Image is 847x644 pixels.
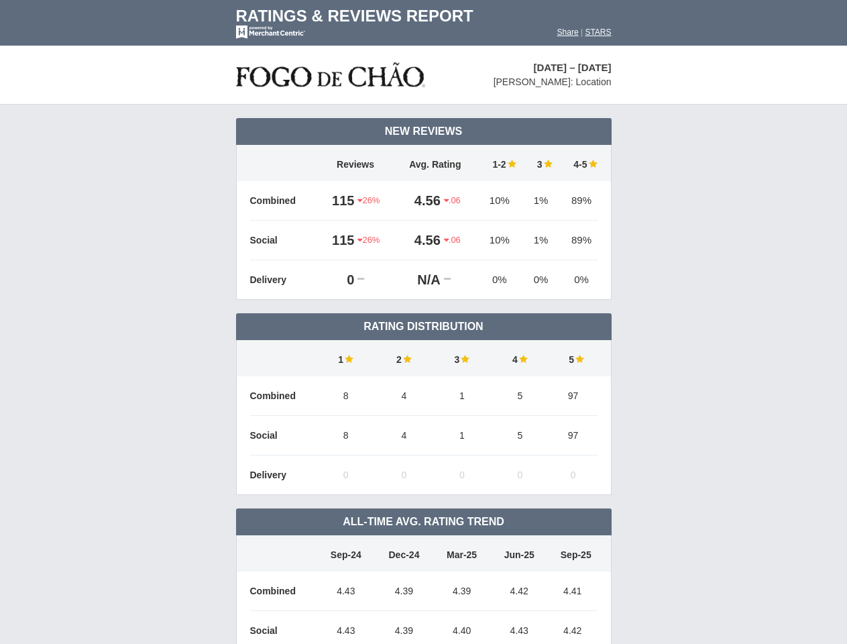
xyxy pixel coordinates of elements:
[317,145,394,181] td: Reviews
[433,535,491,572] td: Mar-25
[236,59,425,91] img: stars-fogo-de-chao-logo-50.png
[357,195,380,207] span: 26%
[250,416,317,455] td: Social
[317,572,376,611] td: 4.43
[433,376,492,416] td: 1
[433,416,492,455] td: 1
[491,376,549,416] td: 5
[317,181,358,221] td: 115
[533,62,611,73] span: [DATE] – [DATE]
[518,354,528,364] img: star-full-15.png
[476,260,523,300] td: 0%
[250,181,317,221] td: Combined
[317,340,376,376] td: 1
[402,354,412,364] img: star-full-15.png
[394,181,444,221] td: 4.56
[375,416,433,455] td: 4
[581,28,583,37] span: |
[357,234,380,246] span: 26%
[317,260,358,300] td: 0
[250,376,317,416] td: Combined
[549,416,598,455] td: 97
[236,118,612,145] td: New Reviews
[559,145,598,181] td: 4-5
[401,470,406,480] span: 0
[548,535,598,572] td: Sep-25
[444,195,461,207] span: .06
[549,340,598,376] td: 5
[523,181,559,221] td: 1%
[375,535,433,572] td: Dec-24
[444,234,461,246] span: .06
[585,28,611,37] a: STARS
[476,221,523,260] td: 10%
[236,313,612,340] td: Rating Distribution
[459,354,469,364] img: star-full-15.png
[375,340,433,376] td: 2
[506,159,516,168] img: star-full-15.png
[250,260,317,300] td: Delivery
[433,572,491,611] td: 4.39
[559,221,598,260] td: 89%
[517,470,522,480] span: 0
[250,221,317,260] td: Social
[476,145,523,181] td: 1-2
[343,470,349,480] span: 0
[559,181,598,221] td: 89%
[375,376,433,416] td: 4
[574,354,584,364] img: star-full-15.png
[394,145,476,181] td: Avg. Rating
[548,572,598,611] td: 4.41
[571,470,576,480] span: 0
[523,260,559,300] td: 0%
[250,572,317,611] td: Combined
[317,535,376,572] td: Sep-24
[394,221,444,260] td: 4.56
[317,221,358,260] td: 115
[375,572,433,611] td: 4.39
[433,340,492,376] td: 3
[317,416,376,455] td: 8
[343,354,353,364] img: star-full-15.png
[476,181,523,221] td: 10%
[236,508,612,535] td: All-Time Avg. Rating Trend
[494,76,612,87] span: [PERSON_NAME]: Location
[490,535,548,572] td: Jun-25
[250,455,317,495] td: Delivery
[543,159,553,168] img: star-full-15.png
[557,28,579,37] a: Share
[523,221,559,260] td: 1%
[394,260,444,300] td: N/A
[523,145,559,181] td: 3
[587,159,598,168] img: star-full-15.png
[491,416,549,455] td: 5
[459,470,465,480] span: 0
[559,260,598,300] td: 0%
[491,340,549,376] td: 4
[490,572,548,611] td: 4.42
[549,376,598,416] td: 97
[236,25,305,39] img: mc-powered-by-logo-white-103.png
[317,376,376,416] td: 8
